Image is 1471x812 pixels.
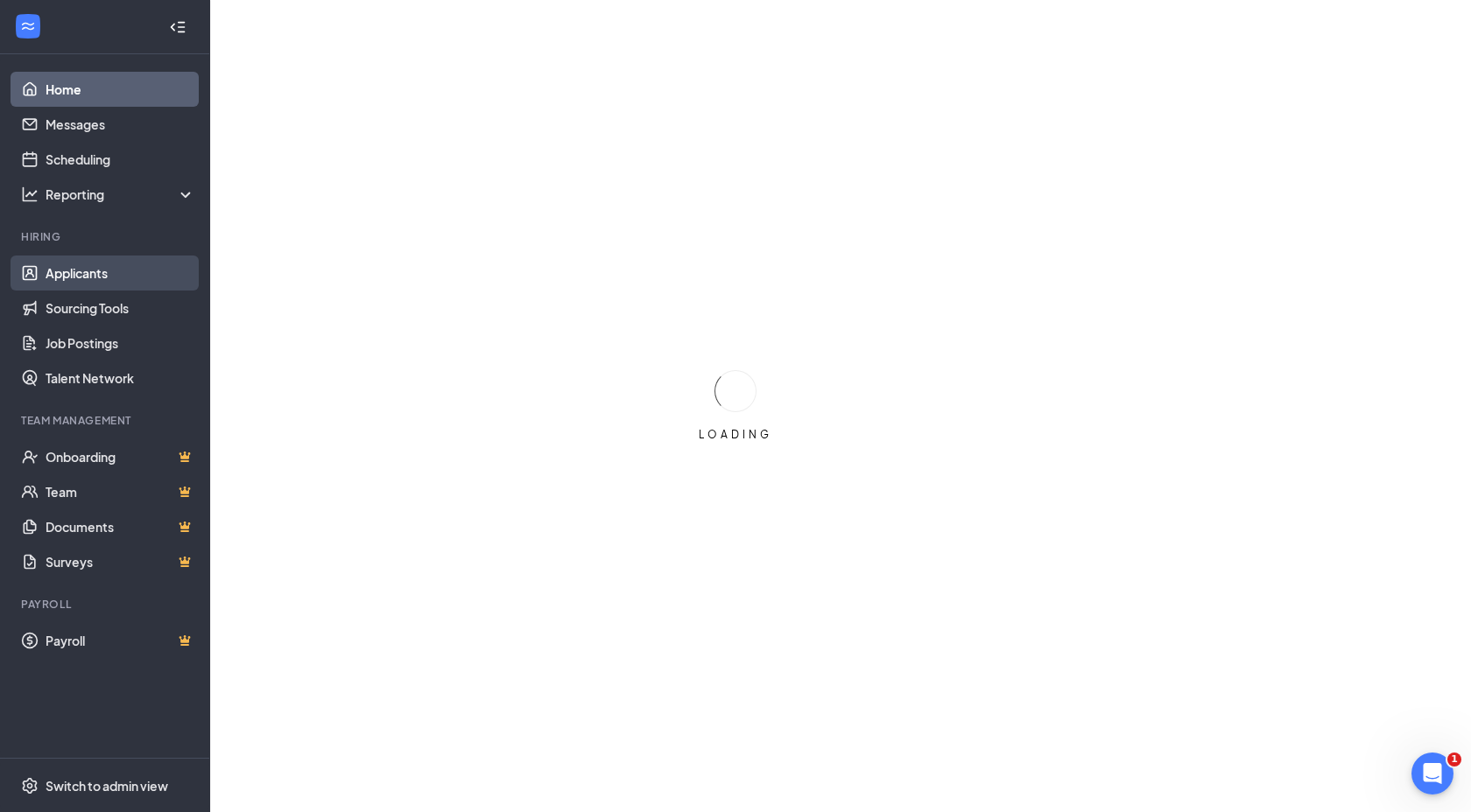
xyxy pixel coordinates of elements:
a: Job Postings [46,325,195,360]
a: DocumentsCrown [46,509,195,544]
a: Applicants [46,255,195,290]
svg: Settings [21,777,39,794]
a: Messages [46,107,195,142]
div: Payroll [21,597,192,612]
iframe: Intercom live chat [1411,752,1453,794]
a: Talent Network [46,360,195,395]
a: Home [46,72,195,107]
div: Team Management [21,413,192,428]
a: OnboardingCrown [46,439,195,474]
span: 1 [1447,752,1461,766]
div: Reporting [46,185,196,203]
a: PayrollCrown [46,623,195,658]
div: LOADING [692,427,779,442]
a: TeamCrown [46,474,195,509]
svg: Collapse [169,18,187,36]
svg: Analysis [21,185,39,203]
div: Hiring [21,229,192,244]
svg: WorkstreamLogo [19,17,37,35]
a: Scheduling [46,142,195,177]
a: Sourcing Tools [46,290,195,325]
a: SurveysCrown [46,544,195,579]
div: Switch to admin view [46,777,168,794]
